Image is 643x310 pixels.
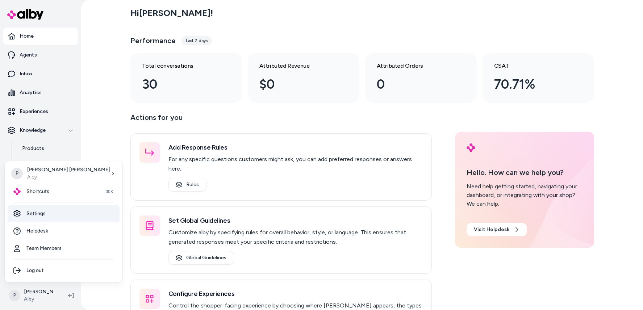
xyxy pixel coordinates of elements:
[27,166,110,173] p: [PERSON_NAME] [PERSON_NAME]
[26,227,48,235] span: Helpdesk
[8,240,120,257] a: Team Members
[13,188,21,195] img: alby Logo
[8,205,120,222] a: Settings
[11,168,23,179] span: P
[106,189,114,194] span: ⌘K
[8,262,120,279] div: Log out
[26,188,49,195] span: Shortcuts
[27,173,110,181] p: Alby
